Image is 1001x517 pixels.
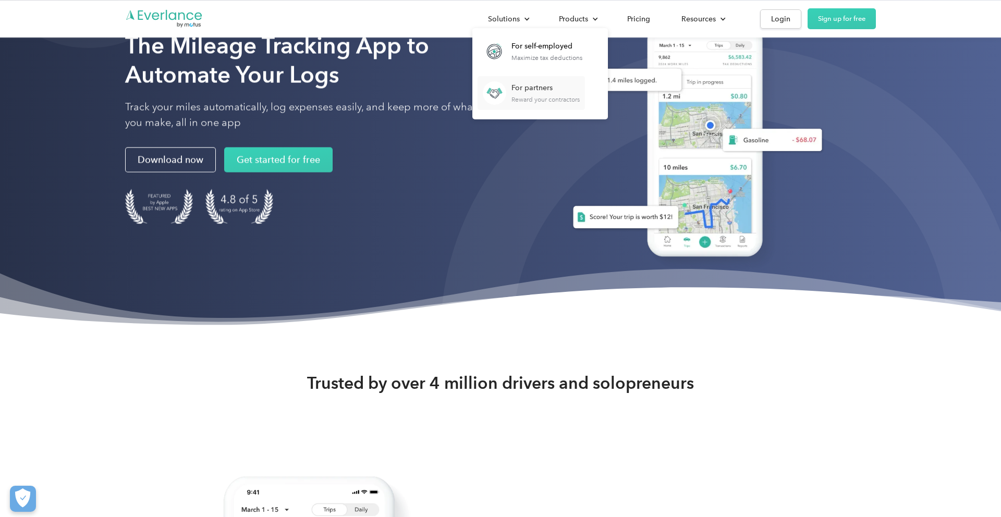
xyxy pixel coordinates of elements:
[472,28,608,119] nav: Solutions
[808,8,876,29] a: Sign up for free
[125,189,193,224] img: Badge for Featured by Apple Best New Apps
[617,10,661,28] a: Pricing
[125,9,203,29] a: Go to homepage
[771,13,790,26] div: Login
[478,34,588,68] a: For self-employedMaximize tax deductions
[760,9,801,29] a: Login
[548,10,606,28] div: Products
[681,13,716,26] div: Resources
[478,76,585,110] a: For partnersReward your contractors
[205,189,273,224] img: 4.9 out of 5 stars on the app store
[511,54,582,61] div: Maximize tax deductions
[671,10,734,28] div: Resources
[125,147,216,173] a: Download now
[307,373,694,393] strong: Trusted by over 4 million drivers and solopreneurs
[511,83,580,93] div: For partners
[488,13,520,26] div: Solutions
[224,147,333,173] a: Get started for free
[559,13,588,26] div: Products
[10,486,36,512] button: Cookies Settings
[511,96,580,103] div: Reward your contractors
[511,41,582,52] div: For self-employed
[125,100,490,131] p: Track your miles automatically, log expenses easily, and keep more of what you make, all in one app
[627,13,650,26] div: Pricing
[478,10,538,28] div: Solutions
